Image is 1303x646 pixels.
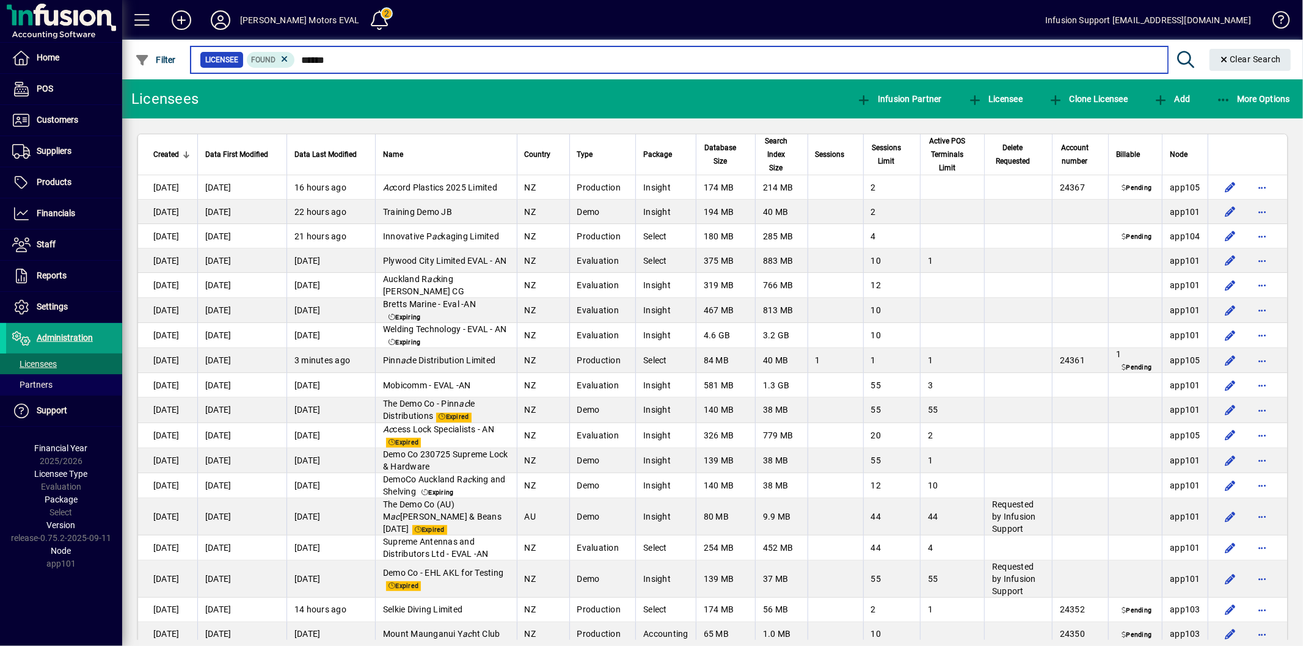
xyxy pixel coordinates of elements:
button: Edit [1221,600,1240,619]
span: Licensees [12,359,57,369]
div: Name [383,148,509,161]
td: 10 [863,323,921,348]
td: 1 [863,348,921,373]
td: [DATE] [197,448,287,473]
span: Demo Co 230725 Supreme Lock & Hardware [383,449,508,471]
button: More options [1252,251,1272,270]
td: 3 [920,373,984,397]
div: Database Size [704,141,748,168]
td: Evaluation [569,373,636,397]
span: Type [577,148,593,161]
span: Sessions Limit [871,141,902,168]
td: 194 MB [696,200,755,224]
span: Billable [1116,148,1140,161]
span: Suppliers [37,146,71,156]
td: [DATE] [138,175,197,200]
a: Financials [6,198,122,229]
td: 24361 [1052,348,1108,373]
td: [DATE] [287,249,375,273]
div: Node [1170,148,1200,161]
td: 38 MB [755,448,807,473]
span: app101.prod.infusionbusinesssoftware.com [1170,280,1200,290]
td: Demo [569,200,636,224]
button: More Options [1213,88,1294,110]
em: ac [462,474,472,484]
td: [DATE] [138,498,197,535]
td: 55 [863,373,921,397]
td: 140 MB [696,397,755,423]
td: 10 [920,473,984,498]
button: Edit [1221,624,1240,644]
button: Edit [1221,227,1240,246]
span: app105.prod.infusionbusinesssoftware.com [1170,355,1200,365]
td: 44 [863,498,921,535]
td: Insight [635,175,696,200]
button: Infusion Partner [853,88,945,110]
button: Edit [1221,538,1240,557]
span: cess Lock Specialists - AN [383,424,494,434]
td: Insight [635,373,696,397]
button: More options [1252,538,1272,557]
em: ac [432,231,442,241]
span: Innovative P kaging Limited [383,231,499,241]
td: Requested by Infusion Support [984,498,1052,535]
span: Customers [37,115,78,125]
td: Production [569,224,636,249]
td: [DATE] [138,348,197,373]
td: 55 [863,397,921,423]
span: Infusion Partner [856,94,942,104]
td: 180 MB [696,224,755,249]
span: Financial Year [35,443,88,453]
td: 779 MB [755,423,807,448]
td: 3 minutes ago [287,348,375,373]
span: Financials [37,208,75,218]
a: Reports [6,261,122,291]
td: NZ [517,423,569,448]
td: [DATE] [197,273,287,298]
span: Welding Technology - EVAL - AN [383,324,507,334]
span: app101.prod.infusionbusinesssoftware.com [1170,330,1200,340]
td: Select [635,348,696,373]
span: Home [37,53,59,62]
td: 139 MB [696,448,755,473]
span: Pending [1119,363,1154,373]
button: Edit [1221,507,1240,526]
td: [DATE] [197,249,287,273]
span: app101.prod.infusionbusinesssoftware.com [1170,207,1200,217]
td: 84 MB [696,348,755,373]
a: POS [6,74,122,104]
span: Search Index Size [763,134,789,175]
button: Profile [201,9,240,31]
span: Plywood City Limited EVAL - AN [383,256,507,266]
span: Filter [135,55,176,65]
span: app105.prod.infusionbusinesssoftware.com [1170,430,1200,440]
td: 581 MB [696,373,755,397]
td: [DATE] [138,249,197,273]
span: app105.prod.infusionbusinesssoftware.com [1170,183,1200,192]
button: Add [1150,88,1193,110]
button: Clear [1210,49,1291,71]
td: [DATE] [138,200,197,224]
span: Expiring [419,488,456,498]
a: Staff [6,230,122,260]
button: Edit [1221,300,1240,320]
em: ac [401,355,411,365]
div: Data Last Modified [294,148,368,161]
td: [DATE] [197,423,287,448]
td: Evaluation [569,298,636,323]
td: Evaluation [569,323,636,348]
td: 1 [1108,348,1162,373]
td: Evaluation [569,423,636,448]
td: 174 MB [696,175,755,200]
td: [DATE] [197,298,287,323]
a: Suppliers [6,136,122,167]
td: 16 hours ago [287,175,375,200]
td: 55 [863,448,921,473]
em: Ac [383,424,393,434]
button: Edit [1221,275,1240,295]
td: Insight [635,448,696,473]
td: 285 MB [755,224,807,249]
button: More options [1252,227,1272,246]
span: Pending [1119,184,1154,194]
span: Data Last Modified [294,148,357,161]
